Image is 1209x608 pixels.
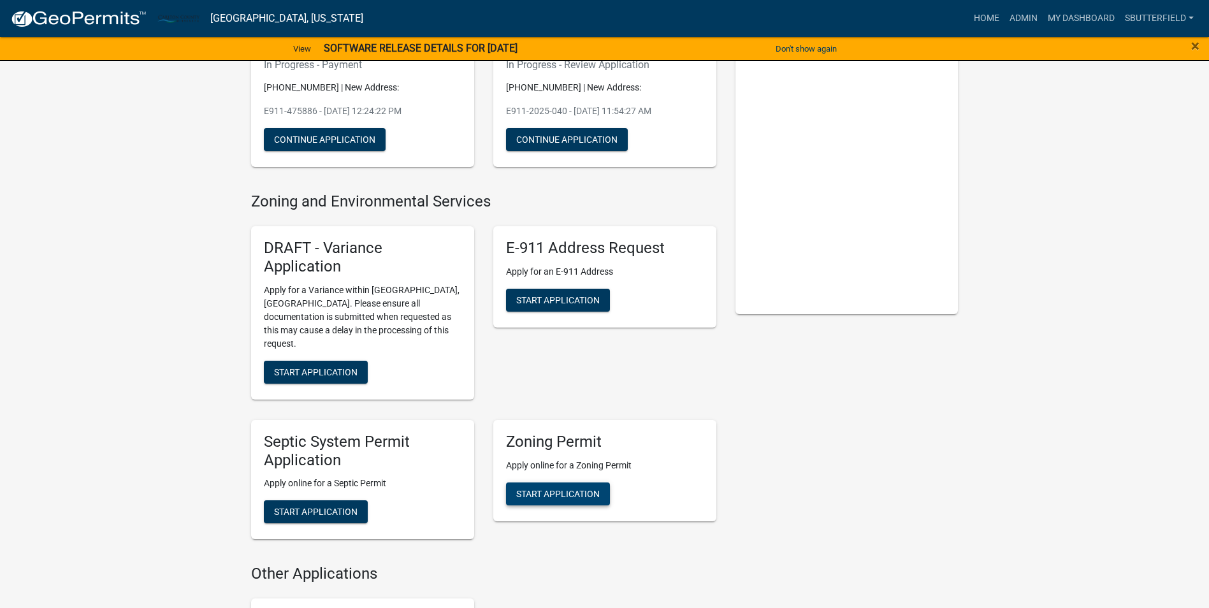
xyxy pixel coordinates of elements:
button: Close [1191,38,1199,54]
p: Apply for an E-911 Address [506,265,704,279]
button: Don't show again [771,38,842,59]
span: Start Application [516,295,600,305]
a: [GEOGRAPHIC_DATA], [US_STATE] [210,8,363,29]
a: Sbutterfield [1120,6,1199,31]
p: E911-475886 - [DATE] 12:24:22 PM [264,105,461,118]
button: Start Application [506,289,610,312]
h4: Zoning and Environmental Services [251,192,716,211]
h5: DRAFT - Variance Application [264,239,461,276]
p: Apply online for a Zoning Permit [506,459,704,472]
span: × [1191,37,1199,55]
button: Start Application [506,482,610,505]
span: Start Application [274,507,358,517]
p: E911-2025-040 - [DATE] 11:54:27 AM [506,105,704,118]
h6: In Progress - Payment [264,59,461,71]
a: View [288,38,316,59]
span: Start Application [516,488,600,498]
h4: Other Applications [251,565,716,583]
button: Start Application [264,500,368,523]
p: Apply online for a Septic Permit [264,477,461,490]
a: Admin [1004,6,1043,31]
span: Start Application [274,366,358,377]
h5: Septic System Permit Application [264,433,461,470]
img: Carlton County, Minnesota [157,10,200,27]
p: Apply for a Variance within [GEOGRAPHIC_DATA], [GEOGRAPHIC_DATA]. Please ensure all documentation... [264,284,461,351]
button: Continue Application [506,128,628,151]
button: Continue Application [264,128,386,151]
button: Start Application [264,361,368,384]
h5: E-911 Address Request [506,239,704,257]
a: My Dashboard [1043,6,1120,31]
p: [PHONE_NUMBER] | New Address: [506,81,704,94]
h5: Zoning Permit [506,433,704,451]
p: [PHONE_NUMBER] | New Address: [264,81,461,94]
a: Home [969,6,1004,31]
h6: In Progress - Review Application [506,59,704,71]
strong: SOFTWARE RELEASE DETAILS FOR [DATE] [324,42,518,54]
